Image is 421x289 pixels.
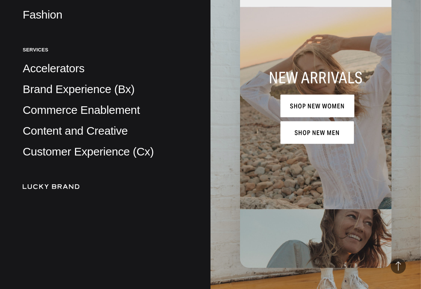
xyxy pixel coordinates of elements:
p: Content and Creative [23,124,188,139]
p: Fashion [23,8,188,23]
button: Back to Top [391,259,406,274]
h5: Services [23,47,188,53]
p: Commerce Enablement [23,103,188,118]
p: Brand Experience (Bx) [23,82,188,97]
p: Accelerators [23,61,188,76]
p: Customer Experience (Cx) [23,144,188,160]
